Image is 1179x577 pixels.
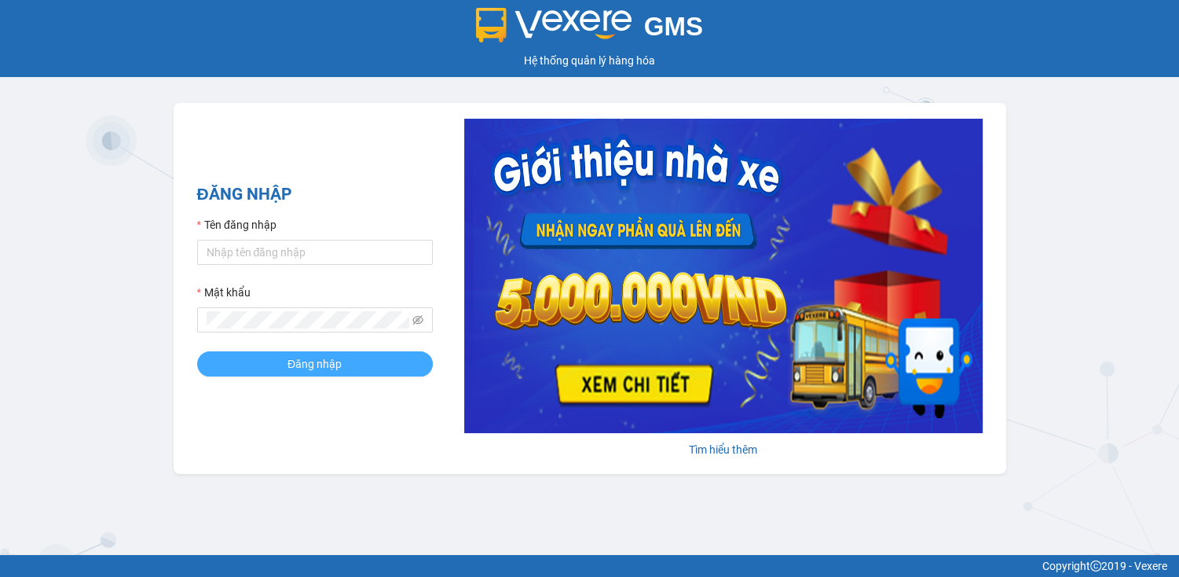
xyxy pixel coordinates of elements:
[197,216,276,233] label: Tên đăng nhập
[12,557,1167,575] div: Copyright 2019 - Vexere
[412,314,423,325] span: eye-invisible
[1090,560,1101,571] span: copyright
[197,351,433,377] button: Đăng nhập
[197,240,433,265] input: Tên đăng nhập
[197,182,433,208] h2: ĐĂNG NHẬP
[197,284,251,301] label: Mật khẩu
[464,119,983,433] img: banner-0
[4,52,1175,69] div: Hệ thống quản lý hàng hóa
[207,311,409,329] input: Mật khẩu
[476,24,703,36] a: GMS
[287,355,342,373] span: Đăng nhập
[476,8,632,42] img: logo 2
[644,12,703,41] span: GMS
[464,441,983,458] div: Tìm hiểu thêm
